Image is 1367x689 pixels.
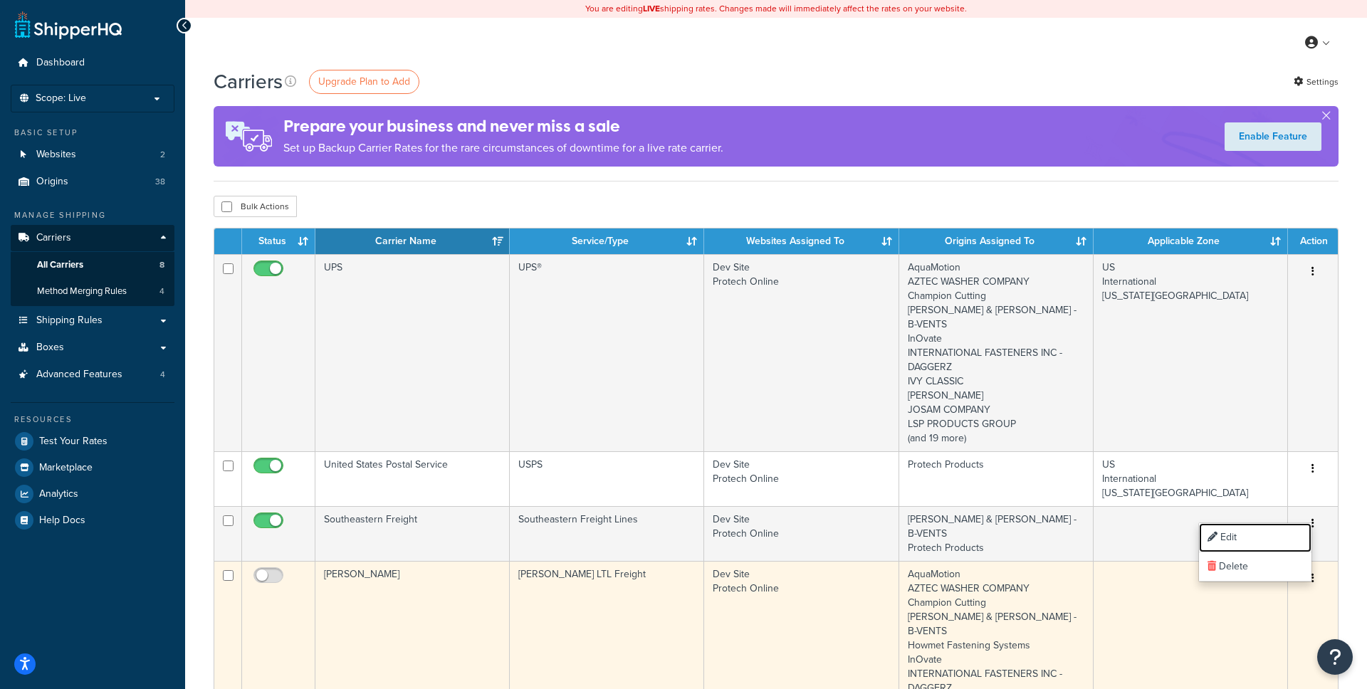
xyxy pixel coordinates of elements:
[37,259,83,271] span: All Carriers
[11,278,174,305] a: Method Merging Rules 4
[899,451,1094,506] td: Protech Products
[39,436,108,448] span: Test Your Rates
[315,228,510,254] th: Carrier Name: activate to sort column ascending
[510,506,704,561] td: Southeastern Freight Lines
[36,342,64,354] span: Boxes
[11,142,174,168] li: Websites
[36,57,85,69] span: Dashboard
[39,462,93,474] span: Marketplace
[11,169,174,195] li: Origins
[283,115,723,138] h4: Prepare your business and never miss a sale
[155,176,165,188] span: 38
[704,451,899,506] td: Dev Site Protech Online
[1199,552,1311,582] a: Delete
[11,362,174,388] a: Advanced Features 4
[1225,122,1321,151] a: Enable Feature
[11,455,174,480] a: Marketplace
[11,225,174,251] a: Carriers
[11,127,174,139] div: Basic Setup
[11,252,174,278] a: All Carriers 8
[11,252,174,278] li: All Carriers
[160,149,165,161] span: 2
[36,232,71,244] span: Carriers
[11,414,174,426] div: Resources
[36,93,86,105] span: Scope: Live
[214,68,283,95] h1: Carriers
[1094,451,1288,506] td: US International [US_STATE][GEOGRAPHIC_DATA]
[315,254,510,451] td: UPS
[39,515,85,527] span: Help Docs
[11,307,174,334] a: Shipping Rules
[159,259,164,271] span: 8
[11,481,174,507] a: Analytics
[315,451,510,506] td: United States Postal Service
[1094,228,1288,254] th: Applicable Zone: activate to sort column ascending
[510,451,704,506] td: USPS
[39,488,78,500] span: Analytics
[36,176,68,188] span: Origins
[1199,523,1311,552] a: Edit
[11,142,174,168] a: Websites 2
[214,196,297,217] button: Bulk Actions
[242,228,315,254] th: Status: activate to sort column ascending
[899,254,1094,451] td: AquaMotion AZTEC WASHER COMPANY Champion Cutting [PERSON_NAME] & [PERSON_NAME] - B-VENTS InOvate ...
[11,225,174,306] li: Carriers
[643,2,660,15] b: LIVE
[36,369,122,381] span: Advanced Features
[704,254,899,451] td: Dev Site Protech Online
[11,278,174,305] li: Method Merging Rules
[704,228,899,254] th: Websites Assigned To: activate to sort column ascending
[1317,639,1353,675] button: Open Resource Center
[704,506,899,561] td: Dev Site Protech Online
[315,506,510,561] td: Southeastern Freight
[160,369,165,381] span: 4
[1294,72,1339,92] a: Settings
[899,228,1094,254] th: Origins Assigned To: activate to sort column ascending
[11,428,174,454] a: Test Your Rates
[318,74,410,89] span: Upgrade Plan to Add
[37,285,127,298] span: Method Merging Rules
[15,11,122,39] a: ShipperHQ Home
[11,169,174,195] a: Origins 38
[309,70,419,94] a: Upgrade Plan to Add
[11,362,174,388] li: Advanced Features
[11,209,174,221] div: Manage Shipping
[283,138,723,158] p: Set up Backup Carrier Rates for the rare circumstances of downtime for a live rate carrier.
[11,335,174,361] a: Boxes
[36,149,76,161] span: Websites
[1288,228,1338,254] th: Action
[899,506,1094,561] td: [PERSON_NAME] & [PERSON_NAME] - B-VENTS Protech Products
[159,285,164,298] span: 4
[36,315,103,327] span: Shipping Rules
[11,50,174,76] a: Dashboard
[11,507,174,533] a: Help Docs
[510,228,704,254] th: Service/Type: activate to sort column ascending
[510,254,704,451] td: UPS®
[1094,254,1288,451] td: US International [US_STATE][GEOGRAPHIC_DATA]
[214,106,283,167] img: ad-rules-rateshop-fe6ec290ccb7230408bd80ed9643f0289d75e0ffd9eb532fc0e269fcd187b520.png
